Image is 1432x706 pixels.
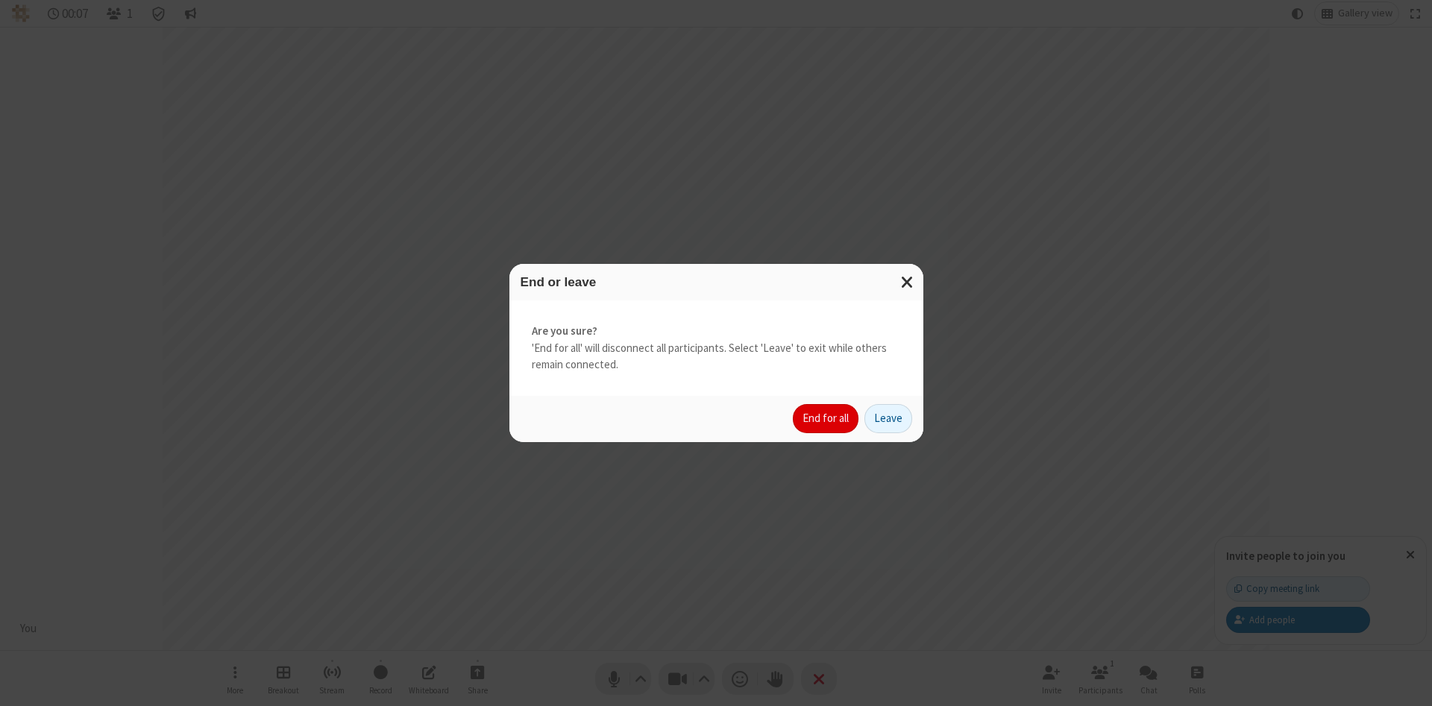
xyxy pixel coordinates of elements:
button: Leave [864,404,912,434]
button: End for all [793,404,858,434]
button: Close modal [892,264,923,300]
h3: End or leave [521,275,912,289]
div: 'End for all' will disconnect all participants. Select 'Leave' to exit while others remain connec... [509,300,923,396]
strong: Are you sure? [532,323,901,340]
